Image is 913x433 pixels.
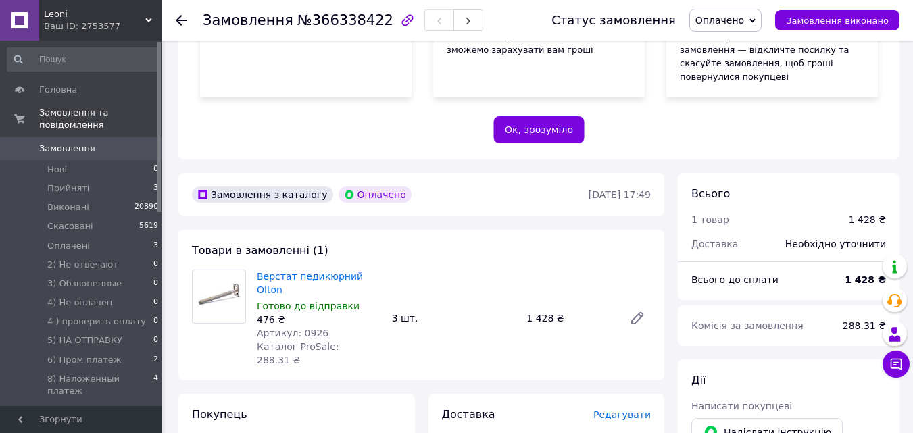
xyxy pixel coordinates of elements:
[845,274,886,285] b: 1 428 ₴
[139,220,158,232] span: 5619
[691,187,730,200] span: Всього
[192,244,328,257] span: Товари в замовленні (1)
[44,20,162,32] div: Ваш ID: 2753577
[257,271,363,295] a: Верстат педикюрний Olton
[47,259,118,271] span: 2) Не отвечают
[153,240,158,252] span: 3
[47,404,117,416] span: 9) На упаковке
[134,201,158,213] span: 20890
[551,14,676,27] div: Статус замовлення
[193,282,245,311] img: Верстат педикюрний Olton
[39,84,77,96] span: Головна
[297,12,393,28] span: №366338422
[680,30,864,84] div: Якщо покупець відмовиться від замовлення — відкличте посилку та скасуйте замовлення, щоб гроші по...
[257,328,328,338] span: Артикул: 0926
[153,315,158,328] span: 0
[153,182,158,195] span: 3
[849,213,886,226] div: 1 428 ₴
[624,305,651,332] a: Редагувати
[153,163,158,176] span: 0
[47,240,90,252] span: Оплачені
[176,14,187,27] div: Повернутися назад
[777,229,894,259] div: Необхідно уточнити
[257,301,360,311] span: Готово до відправки
[47,297,112,309] span: 4) Не оплачен
[192,408,247,421] span: Покупець
[593,409,651,420] span: Редагувати
[192,186,333,203] div: Замовлення з каталогу
[691,320,804,331] span: Комісія за замовлення
[47,334,122,347] span: 5) НА ОТПРАВКУ
[153,259,158,271] span: 0
[153,334,158,347] span: 0
[47,315,146,328] span: 4 ) проверить оплату
[339,186,412,203] div: Оплачено
[691,401,792,411] span: Написати покупцеві
[44,8,145,20] span: Leoni
[7,47,159,72] input: Пошук
[257,341,339,365] span: Каталог ProSale: 288.31 ₴
[387,309,522,328] div: 3 шт.
[691,374,706,386] span: Дії
[47,201,89,213] span: Виконані
[153,373,158,397] span: 4
[47,182,89,195] span: Прийняті
[493,116,585,143] button: Ок, зрозуміло
[153,297,158,309] span: 0
[47,220,93,232] span: Скасовані
[775,10,899,30] button: Замовлення виконано
[691,214,729,225] span: 1 товар
[786,16,889,26] span: Замовлення виконано
[153,404,158,416] span: 0
[203,12,293,28] span: Замовлення
[447,30,631,57] div: Без [PERSON_NAME] в замовленні ми не зможемо зарахувати вам гроші
[843,320,886,331] span: 288.31 ₴
[39,107,162,131] span: Замовлення та повідомлення
[883,351,910,378] button: Чат з покупцем
[39,143,95,155] span: Замовлення
[153,278,158,290] span: 0
[47,373,153,397] span: 8) Наложенный платеж
[695,15,744,26] span: Оплачено
[691,238,738,249] span: Доставка
[589,189,651,200] time: [DATE] 17:49
[47,278,122,290] span: 3) Обзвоненные
[442,408,495,421] span: Доставка
[47,354,121,366] span: 6) Пром платеж
[257,313,381,326] div: 476 ₴
[153,354,158,366] span: 2
[691,274,779,285] span: Всього до сплати
[521,309,618,328] div: 1 428 ₴
[47,163,67,176] span: Нові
